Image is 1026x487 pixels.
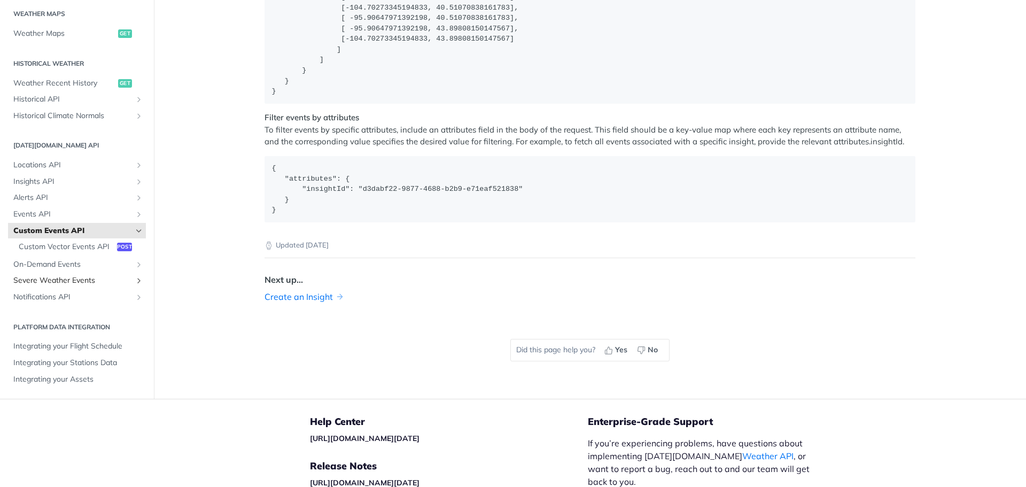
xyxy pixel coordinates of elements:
a: Notifications APIShow subpages for Notifications API [8,289,146,305]
button: Yes [601,342,633,358]
a: Integrating your Stations Data [8,355,146,371]
div: Did this page help you? [510,339,670,361]
span: get [118,79,132,87]
a: Historical Climate NormalsShow subpages for Historical Climate Normals [8,108,146,124]
span: post [117,243,132,251]
span: get [118,29,132,38]
p: Updated [DATE] [265,240,915,251]
span: Custom Events API [13,226,132,236]
a: On-Demand EventsShow subpages for On-Demand Events [8,257,146,273]
button: Show subpages for On-Demand Events [135,260,143,269]
a: Events APIShow subpages for Events API [8,206,146,222]
span: Integrating your Assets [13,374,143,385]
span: Severe Weather Events [13,275,132,286]
button: Show subpages for Historical API [135,95,143,104]
span: Locations API [13,160,132,171]
a: Create an Insight [265,290,333,303]
button: No [633,342,664,358]
span: Weather Maps [13,28,115,39]
button: Hide subpages for Custom Events API [135,227,143,235]
a: Custom Vector Events APIpost [13,239,146,255]
a: Integrating your Flight Schedule [8,338,146,354]
span: Weather Recent History [13,78,115,88]
a: Weather Recent Historyget [8,75,146,91]
button: Show subpages for Alerts API [135,194,143,202]
span: Historical Climate Normals [13,111,132,121]
span: Alerts API [13,192,132,203]
h2: Weather Maps [8,9,146,19]
h5: Release Notes [310,460,588,473]
a: Alerts APIShow subpages for Alerts API [8,190,146,206]
a: Insights APIShow subpages for Insights API [8,174,146,190]
button: Show subpages for Severe Weather Events [135,276,143,285]
button: Show subpages for Historical Climate Normals [135,112,143,120]
h2: [DATE][DOMAIN_NAME] API [8,141,146,150]
button: Show subpages for Insights API [135,177,143,186]
a: Custom Events APIHide subpages for Custom Events API [8,223,146,239]
span: Historical API [13,94,132,105]
a: Integrating your Assets [8,372,146,388]
h5: Help Center [310,415,588,428]
p: To filter events by specific attributes, include an attributes field in the body of the request. ... [265,112,915,148]
a: [URL][DOMAIN_NAME][DATE] [310,434,419,443]
a: Severe Weather EventsShow subpages for Severe Weather Events [8,273,146,289]
span: Events API [13,209,132,220]
span: { "attributes": { "insightId": "d3dabf22-9877-4688-b2b9-e71eaf521838" } } [272,164,532,214]
span: Insights API [13,176,132,187]
h2: Historical Weather [8,59,146,68]
div: Next up... [265,273,303,286]
a: Locations APIShow subpages for Locations API [8,157,146,173]
span: Notifications API [13,292,132,303]
span: On-Demand Events [13,259,132,270]
span: Integrating your Flight Schedule [13,341,143,352]
button: Show subpages for Events API [135,210,143,219]
button: Show subpages for Notifications API [135,293,143,302]
h5: Enterprise-Grade Support [588,415,838,428]
button: Show subpages for Locations API [135,161,143,169]
a: Weather Mapsget [8,26,146,42]
span: Integrating your Stations Data [13,358,143,368]
span: No [648,344,658,355]
h2: Platform DATA integration [8,322,146,331]
strong: Filter events by attributes [265,112,359,122]
a: Historical APIShow subpages for Historical API [8,91,146,107]
span: Yes [615,344,627,355]
a: Weather API [742,451,794,461]
span: Custom Vector Events API [19,242,114,252]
